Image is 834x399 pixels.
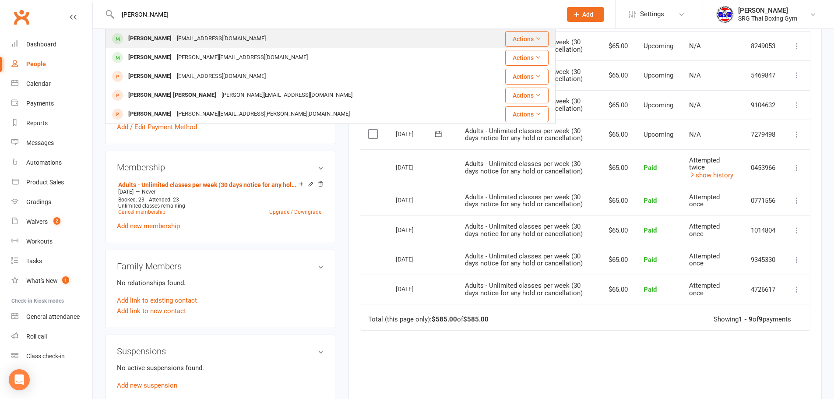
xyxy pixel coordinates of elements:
div: Workouts [26,238,53,245]
a: Reports [11,113,92,133]
a: Add link to existing contact [117,295,197,306]
a: Roll call [11,327,92,346]
div: Tasks [26,258,42,265]
a: Add new membership [117,222,180,230]
td: 7279498 [743,120,784,149]
td: $65.00 [598,90,636,120]
a: Product Sales [11,173,92,192]
div: [DATE] [396,252,436,266]
div: [DATE] [396,223,436,237]
span: Attempted once [689,282,720,297]
span: Attempted once [689,252,720,268]
div: Open Intercom Messenger [9,369,30,390]
div: [DATE] [396,127,436,141]
span: Adults - Unlimited classes per week (30 days notice for any hold or cancellation) [465,160,583,175]
td: 5469847 [743,60,784,90]
td: $65.00 [598,149,636,186]
span: Adults - Unlimited classes per week (30 days notice for any hold or cancellation) [465,222,583,238]
a: Adults - Unlimited classes per week (30 days notice for any hold or cancellation) [118,181,299,188]
div: What's New [26,277,58,284]
a: Messages [11,133,92,153]
span: 1 [62,276,69,284]
span: Never [142,189,155,195]
strong: $585.00 [432,315,457,323]
span: Upcoming [644,131,673,138]
span: Paid [644,164,657,172]
span: Settings [640,4,664,24]
div: [DATE] [396,160,436,174]
span: Attempted once [689,222,720,238]
td: 8249053 [743,31,784,61]
a: Automations [11,153,92,173]
span: Adults - Unlimited classes per week (30 days notice for any hold or cancellation) [465,127,583,142]
div: General attendance [26,313,80,320]
a: Gradings [11,192,92,212]
div: People [26,60,46,67]
a: Workouts [11,232,92,251]
div: Messages [26,139,54,146]
div: [EMAIL_ADDRESS][DOMAIN_NAME] [174,32,268,45]
span: Attempted twice [689,156,720,172]
a: Payments [11,94,92,113]
span: Paid [644,286,657,293]
span: Upcoming [644,71,673,79]
a: Clubworx [11,6,32,28]
a: Calendar [11,74,92,94]
td: $65.00 [598,186,636,215]
span: Attempted once [689,193,720,208]
h3: Suspensions [117,346,324,356]
button: Actions [505,106,549,122]
a: Cancel membership [118,209,165,215]
button: Actions [505,88,549,103]
span: Paid [644,226,657,234]
a: Upgrade / Downgrade [269,209,321,215]
div: [PERSON_NAME] [126,51,174,64]
a: Class kiosk mode [11,346,92,366]
div: [PERSON_NAME][EMAIL_ADDRESS][DOMAIN_NAME] [219,89,355,102]
div: [PERSON_NAME] [126,32,174,45]
a: General attendance kiosk mode [11,307,92,327]
td: $65.00 [598,275,636,304]
a: Add new suspension [117,381,177,389]
td: 9104632 [743,90,784,120]
span: N/A [689,71,701,79]
span: Unlimited classes remaining [118,203,185,209]
a: Add / Edit Payment Method [117,122,197,132]
a: show history [689,171,733,179]
a: Add link to new contact [117,306,186,316]
div: Waivers [26,218,48,225]
strong: $585.00 [463,315,489,323]
td: $65.00 [598,120,636,149]
div: Dashboard [26,41,56,48]
div: [PERSON_NAME] [PERSON_NAME] [126,89,219,102]
div: Class check-in [26,353,65,360]
td: 0771556 [743,186,784,215]
span: Upcoming [644,101,673,109]
h3: Membership [117,162,324,172]
div: [DATE] [396,282,436,296]
div: Roll call [26,333,47,340]
a: Waivers 2 [11,212,92,232]
td: 4726617 [743,275,784,304]
span: [DATE] [118,189,134,195]
p: No relationships found. [117,278,324,288]
div: Calendar [26,80,51,87]
a: People [11,54,92,74]
button: Actions [505,31,549,47]
span: 2 [53,217,60,225]
div: — [116,188,324,195]
p: No active suspensions found. [117,363,324,373]
td: $65.00 [598,60,636,90]
div: Total (this page only): of [368,316,489,323]
button: Add [567,7,604,22]
div: Showing of payments [714,316,791,323]
h3: Family Members [117,261,324,271]
a: Dashboard [11,35,92,54]
div: Gradings [26,198,51,205]
div: [PERSON_NAME] [126,70,174,83]
span: N/A [689,101,701,109]
div: [PERSON_NAME] [126,108,174,120]
span: Adults - Unlimited classes per week (30 days notice for any hold or cancellation) [465,252,583,268]
input: Search... [115,8,556,21]
div: [PERSON_NAME][EMAIL_ADDRESS][PERSON_NAME][DOMAIN_NAME] [174,108,352,120]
